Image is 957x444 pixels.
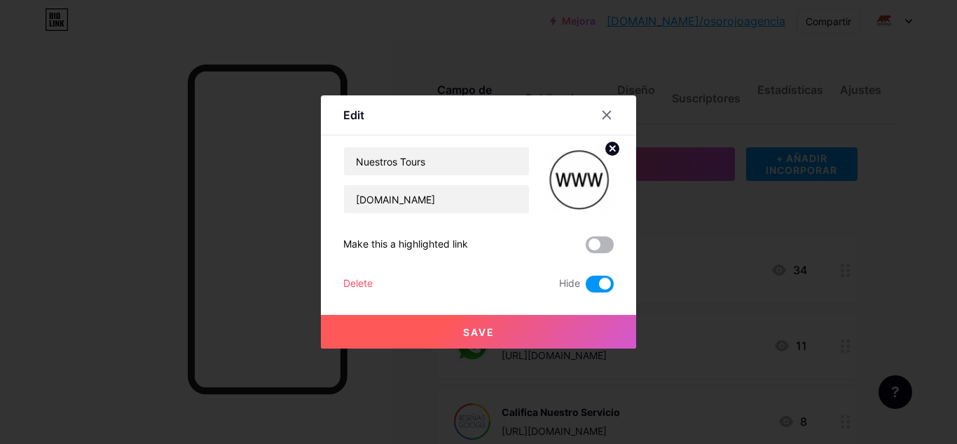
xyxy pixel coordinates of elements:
span: Save [463,326,495,338]
img: link_thumbnail [546,147,614,214]
div: Delete [343,276,373,292]
div: Edit [343,107,364,123]
button: Save [321,315,636,349]
input: URL [344,185,529,213]
span: Hide [559,276,580,292]
input: Title [344,147,529,175]
div: Make this a highlighted link [343,236,468,253]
